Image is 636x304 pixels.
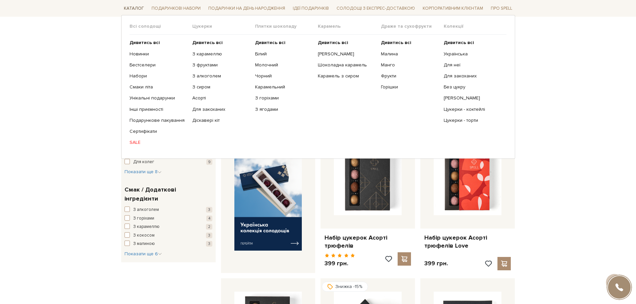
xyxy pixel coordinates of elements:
[255,40,313,46] a: Дивитись всі
[444,117,501,123] a: Цукерки - торти
[318,40,376,46] a: Дивитись всі
[444,62,501,68] a: Для неї
[133,241,155,247] span: З малиною
[130,62,187,68] a: Бестселери
[381,40,439,46] a: Дивитись всі
[130,73,187,79] a: Набори
[125,207,212,213] button: З алкоголем 3
[325,234,411,250] a: Набір цукерок Асорті трюфелів
[130,40,160,45] b: Дивитись всі
[192,23,255,29] span: Цукерки
[192,117,250,123] a: Діскавері кіт
[206,216,212,221] span: 4
[381,73,439,79] a: Фрукти
[424,234,511,250] a: Набір цукерок Асорті трюфелів Love
[444,106,501,112] a: Цукерки - коктейлі
[149,3,203,14] span: Подарункові набори
[318,23,381,29] span: Карамель
[381,40,411,45] b: Дивитись всі
[130,139,187,145] a: SALE
[130,106,187,112] a: Інші приємності
[192,84,250,90] a: З сиром
[206,233,212,238] span: 3
[255,23,318,29] span: Плитки шоколаду
[206,207,212,213] span: 3
[255,40,285,45] b: Дивитись всі
[206,159,212,165] span: 9
[444,95,501,101] a: [PERSON_NAME]
[121,15,515,159] div: Каталог
[334,3,418,14] a: Солодощі з експрес-доставкою
[130,117,187,123] a: Подарункове пакування
[125,224,212,230] button: З карамеллю 2
[381,84,439,90] a: Горішки
[255,51,313,57] a: Білий
[318,62,376,68] a: Шоколадна карамель
[325,260,355,267] p: 399 грн.
[420,3,486,14] a: Корпоративним клієнтам
[130,23,192,29] span: Всі солодощі
[130,40,187,46] a: Дивитись всі
[192,40,250,46] a: Дивитись всі
[133,232,155,239] span: З кокосом
[444,40,501,46] a: Дивитись всі
[133,224,160,230] span: З карамеллю
[381,23,444,29] span: Драже та сухофрукти
[322,282,368,292] div: Знижка -15%
[125,159,212,166] button: Для колег 9
[125,185,211,203] span: Смак / Додаткові інгредієнти
[192,51,250,57] a: З карамеллю
[125,232,212,239] button: З кокосом 3
[318,40,348,45] b: Дивитись всі
[125,251,162,257] button: Показати ще 6
[255,73,313,79] a: Чорний
[255,84,313,90] a: Карамельний
[130,51,187,57] a: Новинки
[381,62,439,68] a: Манго
[130,95,187,101] a: Унікальні подарунки
[381,51,439,57] a: Малина
[318,51,376,57] a: [PERSON_NAME]
[206,224,212,230] span: 2
[234,157,302,251] img: banner
[255,95,313,101] a: З горіхами
[192,62,250,68] a: З фруктами
[444,40,474,45] b: Дивитись всі
[133,207,159,213] span: З алкоголем
[488,3,515,14] span: Про Spell
[130,128,187,134] a: Сертифікати
[192,73,250,79] a: З алкоголем
[121,3,147,14] span: Каталог
[206,3,288,14] span: Подарунки на День народження
[444,73,501,79] a: Для закоханих
[290,3,332,14] span: Ідеї подарунків
[444,23,506,29] span: Колекції
[192,40,223,45] b: Дивитись всі
[206,241,212,247] span: 3
[318,73,376,79] a: Карамель з сиром
[255,62,313,68] a: Молочний
[444,84,501,90] a: Без цукру
[424,260,448,267] p: 399 грн.
[192,95,250,101] a: Асорті
[444,51,501,57] a: Українська
[255,106,313,112] a: З ягодами
[192,106,250,112] a: Для закоханих
[125,241,212,247] button: З малиною 3
[133,215,154,222] span: З горіхами
[130,84,187,90] a: Смаки літа
[125,215,212,222] button: З горіхами 4
[133,159,154,166] span: Для колег
[125,169,162,175] button: Показати ще 8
